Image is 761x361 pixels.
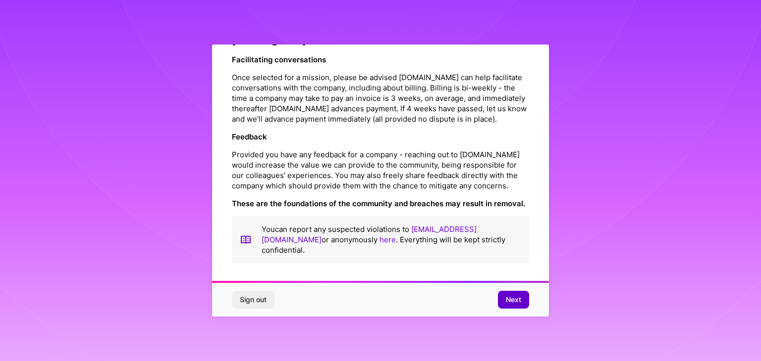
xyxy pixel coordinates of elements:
[232,149,529,191] p: Provided you have any feedback for a company - reaching out to [DOMAIN_NAME] would increase the v...
[506,295,521,305] span: Next
[380,235,396,244] a: here
[232,199,525,208] strong: These are the foundations of the community and breaches may result in removal.
[232,55,326,64] strong: Facilitating conversations
[262,225,477,244] a: [EMAIL_ADDRESS][DOMAIN_NAME]
[240,224,252,255] img: book icon
[240,295,267,305] span: Sign out
[262,224,521,255] p: You can report any suspected violations to or anonymously . Everything will be kept strictly conf...
[498,291,529,309] button: Next
[232,291,274,309] button: Sign out
[232,132,267,141] strong: Feedback
[232,72,529,124] p: Once selected for a mission, please be advised [DOMAIN_NAME] can help facilitate conversations wi...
